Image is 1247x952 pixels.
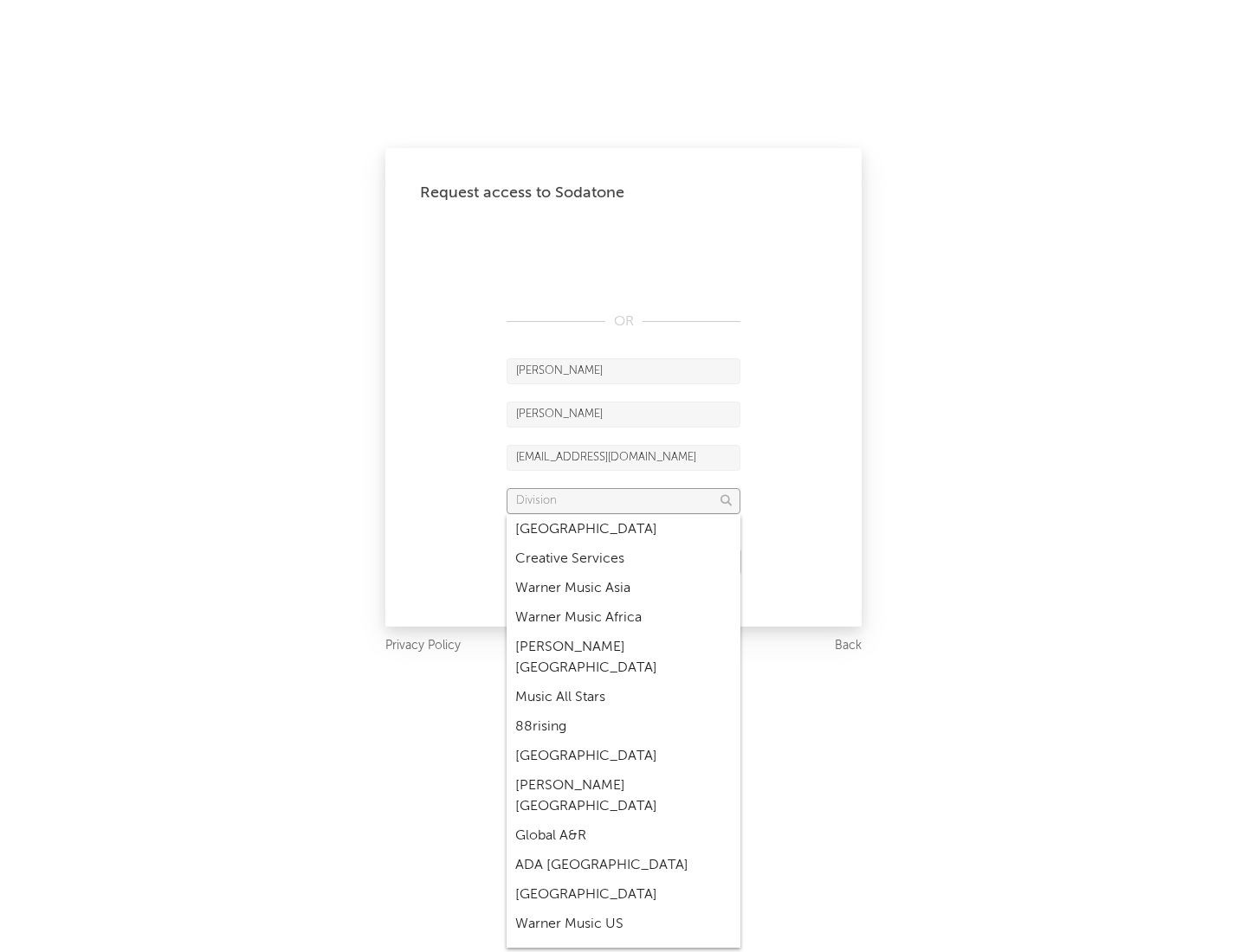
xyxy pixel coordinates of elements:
[507,821,740,851] div: Global A&R
[507,603,740,633] div: Warner Music Africa
[507,771,740,821] div: [PERSON_NAME] [GEOGRAPHIC_DATA]
[507,312,740,332] div: OR
[420,183,827,203] div: Request access to Sodatone
[385,635,461,657] a: Privacy Policy
[507,358,740,384] input: First Name
[507,880,740,910] div: [GEOGRAPHIC_DATA]
[507,742,740,771] div: [GEOGRAPHIC_DATA]
[507,445,740,471] input: Email
[507,515,740,544] div: [GEOGRAPHIC_DATA]
[507,851,740,880] div: ADA [GEOGRAPHIC_DATA]
[507,910,740,939] div: Warner Music US
[507,712,740,742] div: 88rising
[835,635,862,657] a: Back
[507,402,740,428] input: Last Name
[507,633,740,683] div: [PERSON_NAME] [GEOGRAPHIC_DATA]
[507,574,740,603] div: Warner Music Asia
[507,683,740,712] div: Music All Stars
[507,544,740,574] div: Creative Services
[507,488,740,514] input: Division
